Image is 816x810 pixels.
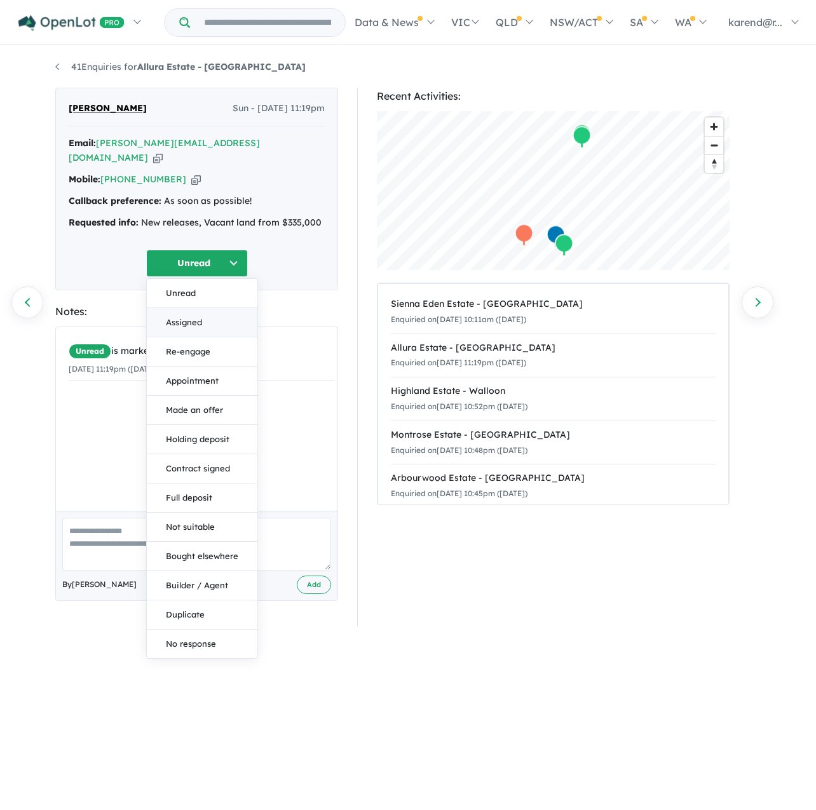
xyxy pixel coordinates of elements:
img: Openlot PRO Logo White [18,15,125,31]
strong: Mobile: [69,173,100,185]
div: Map marker [573,124,592,147]
a: 41Enquiries forAllura Estate - [GEOGRAPHIC_DATA] [55,61,306,72]
a: Highland Estate - WalloonEnquiried on[DATE] 10:52pm ([DATE]) [391,377,716,421]
div: Map marker [515,224,534,247]
div: Map marker [547,225,566,248]
button: Unread [147,279,257,308]
span: Sun - [DATE] 11:19pm [233,101,325,116]
button: Bought elsewhere [147,542,257,571]
strong: Callback preference: [69,195,161,206]
canvas: Map [377,111,730,270]
small: Enquiried on [DATE] 10:45pm ([DATE]) [391,489,527,498]
span: [PERSON_NAME] [69,101,147,116]
button: No response [147,630,257,658]
div: is marked. [69,344,334,359]
strong: Allura Estate - [GEOGRAPHIC_DATA] [137,61,306,72]
small: Enquiried on [DATE] 11:19pm ([DATE]) [391,358,526,367]
span: Zoom out [705,137,723,154]
small: Enquiried on [DATE] 10:48pm ([DATE]) [391,445,527,455]
div: Unread [146,278,258,659]
span: By [PERSON_NAME] [62,578,137,591]
div: Montrose Estate - [GEOGRAPHIC_DATA] [391,428,716,443]
nav: breadcrumb [55,60,761,75]
a: [PHONE_NUMBER] [100,173,186,185]
div: New releases, Vacant land from $335,000 [69,215,325,231]
div: Map marker [573,126,592,149]
div: Map marker [555,234,574,257]
button: Unread [146,250,248,277]
button: Assigned [147,308,257,337]
span: Unread [69,344,111,359]
button: Contract signed [147,454,257,483]
div: Sienna Eden Estate - [GEOGRAPHIC_DATA] [391,297,716,312]
span: karend@r... [728,16,782,29]
button: Reset bearing to north [705,154,723,173]
small: Enquiried on [DATE] 10:52pm ([DATE]) [391,402,527,411]
button: Duplicate [147,600,257,630]
button: Made an offer [147,396,257,425]
strong: Email: [69,137,96,149]
button: Zoom in [705,118,723,136]
a: Montrose Estate - [GEOGRAPHIC_DATA]Enquiried on[DATE] 10:48pm ([DATE]) [391,421,716,465]
button: Copy [191,173,201,186]
div: Recent Activities: [377,88,730,105]
div: As soon as possible! [69,194,325,209]
a: Arbourwood Estate - [GEOGRAPHIC_DATA]Enquiried on[DATE] 10:45pm ([DATE]) [391,464,716,508]
small: [DATE] 11:19pm ([DATE]) [69,364,158,374]
button: Zoom out [705,136,723,154]
button: Re-engage [147,337,257,367]
div: Notes: [55,303,338,320]
button: Copy [153,151,163,165]
button: Add [297,576,331,594]
button: Holding deposit [147,425,257,454]
small: Enquiried on [DATE] 10:11am ([DATE]) [391,314,526,324]
input: Try estate name, suburb, builder or developer [193,9,343,36]
button: Not suitable [147,513,257,542]
strong: Requested info: [69,217,139,228]
a: Sienna Eden Estate - [GEOGRAPHIC_DATA]Enquiried on[DATE] 10:11am ([DATE]) [391,290,716,334]
div: Allura Estate - [GEOGRAPHIC_DATA] [391,341,716,356]
a: Allura Estate - [GEOGRAPHIC_DATA]Enquiried on[DATE] 11:19pm ([DATE]) [391,334,716,378]
button: Full deposit [147,483,257,513]
div: Highland Estate - Walloon [391,384,716,399]
div: Arbourwood Estate - [GEOGRAPHIC_DATA] [391,471,716,486]
a: [PERSON_NAME][EMAIL_ADDRESS][DOMAIN_NAME] [69,137,260,164]
span: Reset bearing to north [705,155,723,173]
button: Appointment [147,367,257,396]
button: Builder / Agent [147,571,257,600]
